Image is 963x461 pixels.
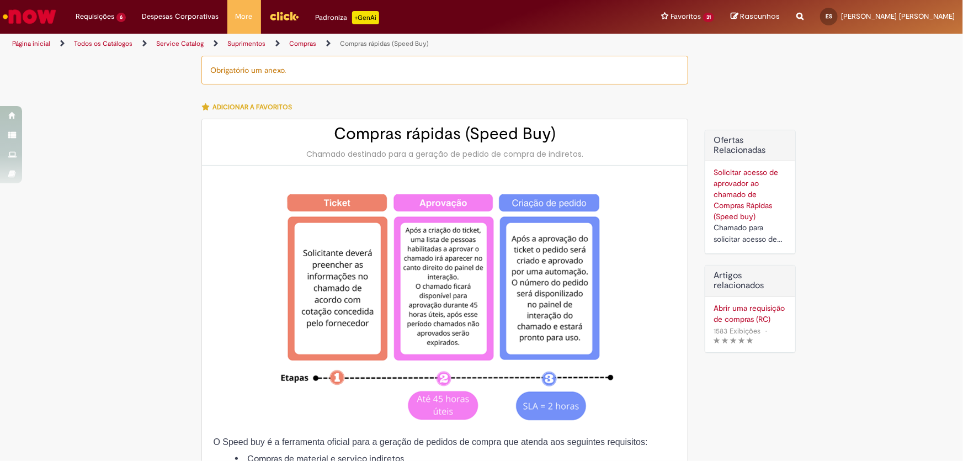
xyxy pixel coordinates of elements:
[340,39,429,48] a: Compras rápidas (Speed Buy)
[763,324,769,338] span: •
[740,11,780,22] span: Rascunhos
[352,11,379,24] p: +GenAi
[714,136,787,155] h2: Ofertas Relacionadas
[289,39,316,48] a: Compras
[76,11,114,22] span: Requisições
[8,34,634,54] ul: Trilhas de página
[213,437,647,447] span: O Speed buy é a ferramenta oficial para a geração de pedidos de compra que atenda aos seguintes r...
[269,8,299,24] img: click_logo_yellow_360x200.png
[714,222,787,245] div: Chamado para solicitar acesso de aprovador ao ticket de Speed buy
[714,167,778,221] a: Solicitar acesso de aprovador ao chamado de Compras Rápidas (Speed buy)
[201,96,298,119] button: Adicionar a Favoritos
[213,149,677,160] div: Chamado destinado para a geração de pedido de compra de indiretos.
[227,39,265,48] a: Suprimentos
[826,13,832,20] span: ES
[142,11,219,22] span: Despesas Corporativas
[671,11,701,22] span: Favoritos
[201,56,688,84] div: Obrigatório um anexo.
[714,271,787,290] h3: Artigos relacionados
[703,13,714,22] span: 31
[236,11,253,22] span: More
[213,125,677,143] h2: Compras rápidas (Speed Buy)
[316,11,379,24] div: Padroniza
[74,39,132,48] a: Todos os Catálogos
[1,6,58,28] img: ServiceNow
[705,130,796,254] div: Ofertas Relacionadas
[156,39,204,48] a: Service Catalog
[714,326,760,336] span: 1583 Exibições
[212,103,292,112] span: Adicionar a Favoritos
[12,39,50,48] a: Página inicial
[731,12,780,22] a: Rascunhos
[116,13,126,22] span: 6
[714,303,787,325] a: Abrir uma requisição de compras (RC)
[841,12,955,21] span: [PERSON_NAME] [PERSON_NAME]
